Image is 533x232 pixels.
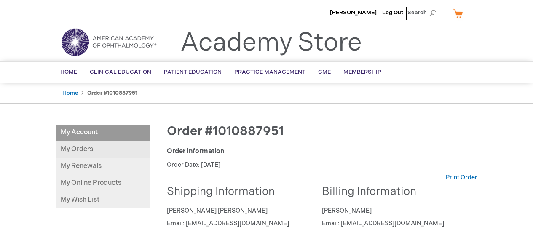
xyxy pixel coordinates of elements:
[382,9,403,16] a: Log Out
[164,69,222,75] span: Patient Education
[167,207,268,214] span: [PERSON_NAME] [PERSON_NAME]
[407,4,439,21] span: Search
[234,69,305,75] span: Practice Management
[167,124,284,139] span: Order #1010887951
[446,173,477,182] a: Print Order
[56,141,150,158] a: My Orders
[330,9,377,16] a: [PERSON_NAME]
[180,28,362,58] a: Academy Store
[167,147,477,157] div: Order Information
[167,161,477,169] p: Order Date: [DATE]
[56,158,150,175] a: My Renewals
[343,69,381,75] span: Membership
[167,220,289,227] span: Email: [EMAIL_ADDRESS][DOMAIN_NAME]
[87,90,137,96] strong: Order #1010887951
[318,69,331,75] span: CME
[56,192,150,208] a: My Wish List
[60,69,77,75] span: Home
[322,207,372,214] span: [PERSON_NAME]
[62,90,78,96] a: Home
[322,220,444,227] span: Email: [EMAIL_ADDRESS][DOMAIN_NAME]
[56,175,150,192] a: My Online Products
[167,186,316,198] h2: Shipping Information
[90,69,151,75] span: Clinical Education
[322,186,471,198] h2: Billing Information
